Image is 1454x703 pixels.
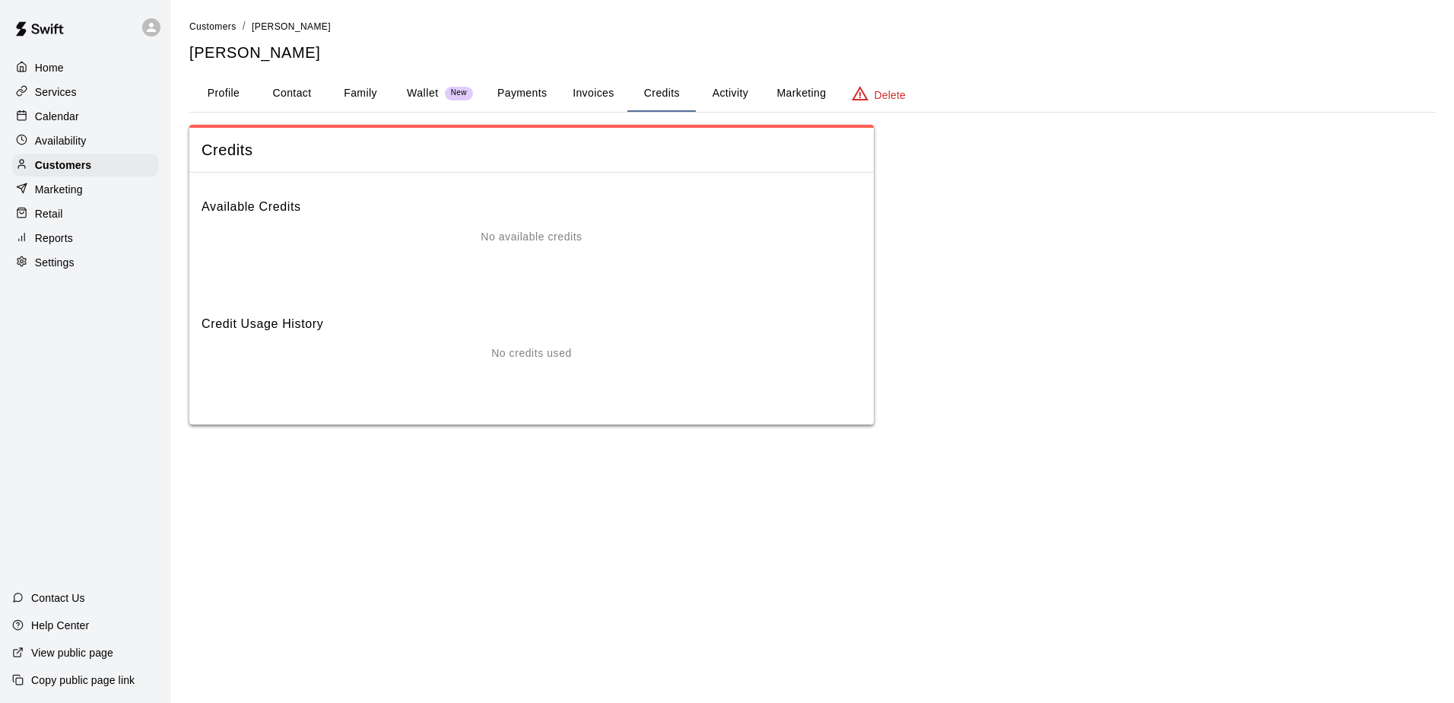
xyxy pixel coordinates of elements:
p: Home [35,60,64,75]
h6: Available Credits [202,185,862,217]
a: Calendar [12,105,159,128]
button: Contact [258,75,326,112]
a: Home [12,56,159,79]
li: / [243,18,246,34]
nav: breadcrumb [189,18,1436,35]
p: Contact Us [31,590,85,606]
p: View public page [31,645,113,660]
button: Invoices [559,75,627,112]
p: No available credits [481,229,582,245]
button: Profile [189,75,258,112]
a: Customers [12,154,159,177]
p: Wallet [407,85,439,101]
a: Services [12,81,159,103]
a: Customers [189,20,237,32]
button: Credits [627,75,696,112]
span: Customers [189,21,237,32]
a: Availability [12,129,159,152]
p: Settings [35,255,75,270]
div: basic tabs example [189,75,1436,112]
p: Services [35,84,77,100]
p: Marketing [35,182,83,197]
button: Payments [485,75,559,112]
button: Family [326,75,395,112]
a: Settings [12,251,159,274]
p: Availability [35,133,87,148]
p: Retail [35,206,63,221]
p: No credits used [491,345,572,361]
a: Retail [12,202,159,225]
p: Copy public page link [31,673,135,688]
a: Reports [12,227,159,250]
button: Activity [696,75,764,112]
p: Calendar [35,109,79,124]
button: Marketing [764,75,838,112]
h6: Credit Usage History [202,302,862,334]
span: Credits [202,140,862,161]
span: [PERSON_NAME] [252,21,331,32]
p: Delete [875,87,906,103]
p: Reports [35,231,73,246]
p: Customers [35,157,91,173]
a: Marketing [12,178,159,201]
span: New [445,88,473,98]
h5: [PERSON_NAME] [189,43,1436,63]
p: Help Center [31,618,89,633]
